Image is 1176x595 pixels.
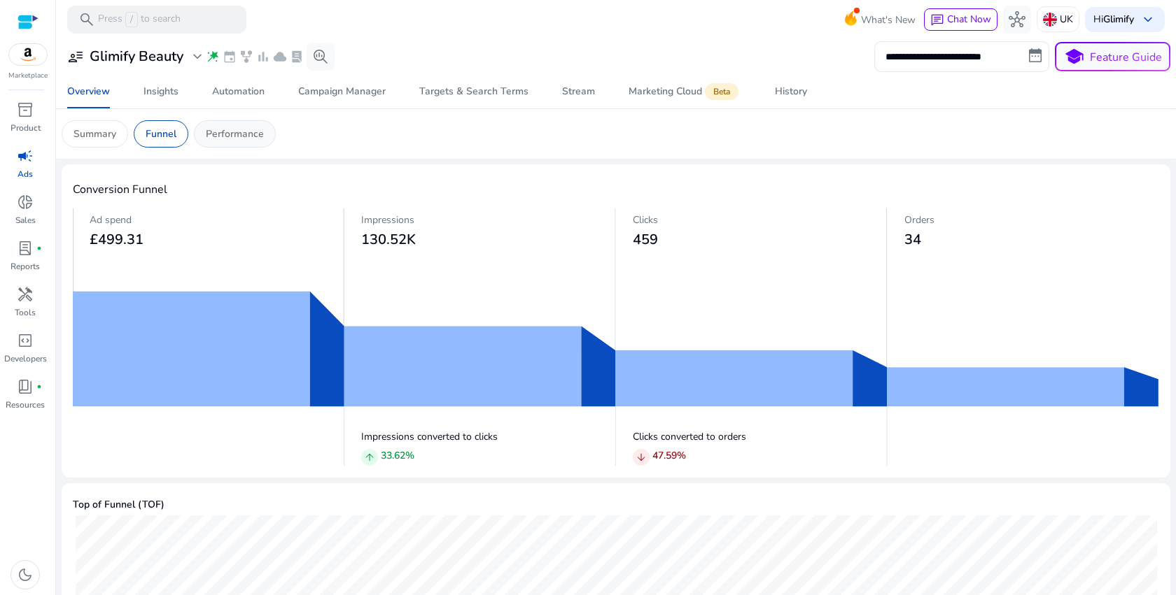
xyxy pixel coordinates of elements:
[677,449,686,462] span: %
[78,11,95,28] span: search
[361,429,616,444] p: Impressions converted to clicks
[10,122,41,134] p: Product
[904,230,921,249] span: 34
[1043,13,1057,27] img: uk.svg
[1009,11,1025,28] span: hub
[36,245,42,251] span: fiber_manual_record
[1093,15,1134,24] p: Hi
[15,306,36,319] p: Tools
[17,168,33,180] p: Ads
[17,240,34,257] span: lab_profile
[381,448,414,463] p: 33.62
[924,8,997,31] button: chatChat Now
[17,194,34,210] span: donut_small
[17,101,34,118] span: inventory_2
[98,12,181,27] p: Press to search
[930,13,944,27] span: chat
[17,286,34,303] span: handyman
[143,87,178,96] div: Insights
[705,83,738,100] span: Beta
[652,448,686,463] p: 47.59
[36,384,42,389] span: fiber_manual_record
[206,127,264,141] p: Performance
[1055,42,1170,71] button: schoolFeature Guide
[125,12,138,27] span: /
[223,50,237,64] span: event
[419,87,528,96] div: Targets & Search Terms
[1003,6,1031,34] button: hub
[775,87,807,96] div: History
[364,452,375,463] span: arrow_upward
[629,86,741,97] div: Marketing Cloud
[10,260,40,273] p: Reports
[239,50,253,64] span: family_history
[1090,49,1162,66] p: Feature Guide
[90,213,344,227] p: Ad spend
[405,449,414,462] span: %
[73,181,1159,198] h4: Conversion Funnel
[633,213,888,227] p: Clicks
[1064,47,1084,67] span: school
[633,230,658,249] span: 459
[212,87,265,96] div: Automation
[1103,13,1134,26] b: Glimify
[562,87,595,96] div: Stream
[298,87,386,96] div: Campaign Manager
[17,378,34,395] span: book_4
[17,332,34,349] span: code_blocks
[904,213,1159,227] p: Orders
[1140,11,1156,28] span: keyboard_arrow_down
[861,8,916,32] span: What's New
[90,230,143,249] span: £499.31
[67,48,84,65] span: user_attributes
[273,50,287,64] span: cloud
[17,566,34,583] span: dark_mode
[90,48,183,65] h3: Glimify Beauty
[312,48,329,65] span: search_insights
[8,71,48,81] p: Marketplace
[947,13,991,26] span: Chat Now
[633,429,888,444] p: Clicks converted to orders
[1060,7,1073,31] p: UK
[206,50,220,64] span: wand_stars
[17,148,34,164] span: campaign
[307,43,335,71] button: search_insights
[15,214,36,227] p: Sales
[256,50,270,64] span: bar_chart
[9,44,47,65] img: amazon.svg
[361,230,416,249] span: 130.52K
[146,127,176,141] p: Funnel
[4,352,47,365] p: Developers
[6,399,45,411] p: Resources
[67,87,110,96] div: Overview
[73,127,116,141] p: Summary
[361,213,616,227] p: Impressions
[290,50,304,64] span: lab_profile
[636,452,647,463] span: arrow_downward
[73,499,1159,511] h5: Top of Funnel (TOF)
[189,48,206,65] span: expand_more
